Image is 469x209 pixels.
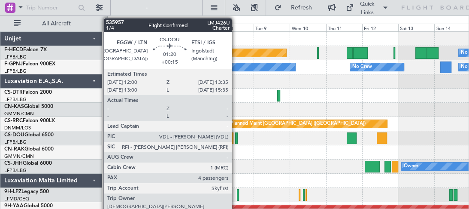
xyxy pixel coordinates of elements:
a: CS-DTRFalcon 2000 [4,90,52,95]
div: Mon 8 [218,24,254,31]
div: Sat 6 [145,24,181,31]
button: Refresh [270,1,322,15]
div: Wed 10 [290,24,326,31]
a: LFPB/LBG [4,54,27,60]
a: F-HECDFalcon 7X [4,47,47,52]
a: 9H-LPZLegacy 500 [4,189,49,194]
div: No Crew [175,188,194,201]
a: LFPB/LBG [4,68,27,74]
div: No Crew [352,61,372,74]
button: Quick Links [342,1,393,15]
span: All Aircraft [22,21,91,27]
div: Fri 12 [362,24,398,31]
a: CS-RRCFalcon 900LX [4,118,55,123]
span: CS-DTR [4,90,23,95]
div: No Crew [111,61,131,74]
a: GMMN/CMN [4,111,34,117]
span: 9H-YAA [4,203,24,209]
a: 9H-YAAGlobal 5000 [4,203,53,209]
div: Fri 5 [109,24,145,31]
div: Sun 7 [182,24,218,31]
a: LFPB/LBG [4,96,27,103]
span: CN-RAK [4,147,24,152]
a: LFMD/CEQ [4,196,29,202]
span: CS-RRC [4,118,23,123]
div: Owner [404,160,418,173]
a: DNMM/LOS [4,125,31,131]
a: LFPB/LBG [4,167,27,174]
a: CN-KASGlobal 5000 [4,104,53,109]
div: Thu 11 [326,24,362,31]
span: F-HECD [4,47,23,52]
span: CS-JHH [4,161,23,166]
span: 9H-LPZ [4,189,21,194]
a: F-GPNJFalcon 900EX [4,61,55,67]
a: CN-RAKGlobal 6000 [4,147,54,152]
a: CS-JHHGlobal 6000 [4,161,52,166]
div: Planned Maint [GEOGRAPHIC_DATA] ([GEOGRAPHIC_DATA]) [122,160,257,173]
div: Planned Maint [GEOGRAPHIC_DATA] ([GEOGRAPHIC_DATA]) [229,132,364,144]
a: GMMN/CMN [4,153,34,160]
div: [DATE] [109,17,124,25]
div: Tue 9 [254,24,290,31]
a: LFPB/LBG [4,139,27,145]
div: Planned Maint [GEOGRAPHIC_DATA] ([GEOGRAPHIC_DATA]) [230,117,366,130]
button: All Aircraft [9,17,93,31]
span: CS-DOU [4,132,24,138]
span: F-GPNJ [4,61,23,67]
span: Refresh [283,5,319,11]
div: Sat 13 [398,24,434,31]
span: CN-KAS [4,104,24,109]
input: Trip Number [26,1,76,14]
a: CS-DOUGlobal 6500 [4,132,54,138]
